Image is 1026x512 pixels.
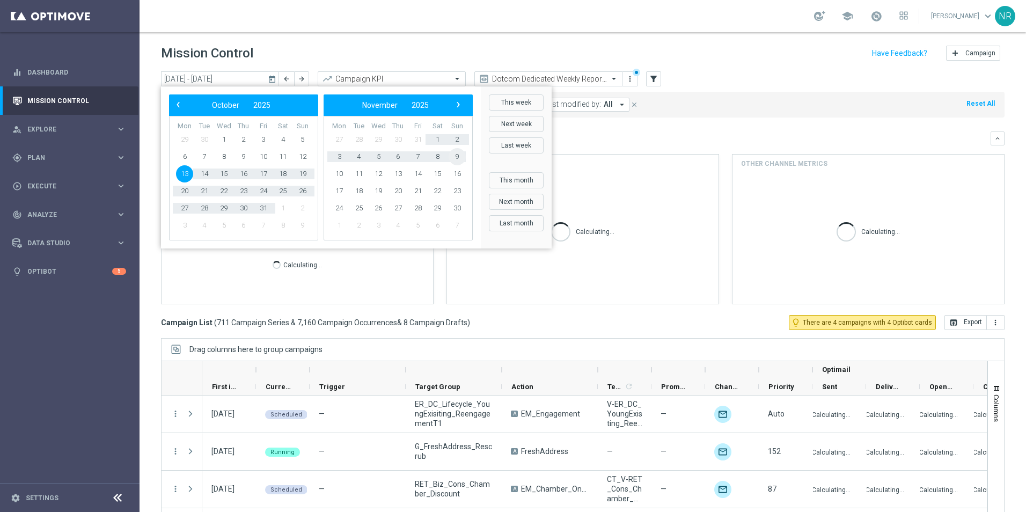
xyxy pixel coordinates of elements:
a: Optibot [27,257,112,286]
span: & [397,318,402,327]
input: Select date range [161,71,279,86]
span: 27 [331,131,348,148]
th: weekday [349,122,369,131]
span: 30 [235,200,252,217]
div: Row Groups [189,345,323,354]
div: 5 [112,268,126,275]
span: Plan [27,155,116,161]
div: Execute [12,181,116,191]
span: 5 [409,217,427,234]
i: person_search [12,125,22,134]
i: more_vert [171,409,180,419]
div: Optibot [12,257,126,286]
button: more_vert [987,315,1005,330]
button: Next month [489,194,544,210]
span: FreshAddress [521,447,568,456]
ng-select: Campaign KPI [318,71,466,86]
span: 20 [390,182,407,200]
p: Calculating... [866,484,904,494]
img: Optimail [714,406,731,423]
span: 20 [176,182,193,200]
span: EM_Chamber_Onboarding [521,484,589,494]
button: equalizer Dashboard [12,68,127,77]
i: arrow_forward [298,75,305,83]
div: person_search Explore keyboard_arrow_right [12,125,127,134]
span: CT_V-RET_Cons_Chamber_Discount Confirmation [607,474,642,503]
th: weekday [292,122,312,131]
span: A [511,411,518,417]
i: more_vert [171,447,180,456]
span: 24 [255,182,272,200]
button: track_changes Analyze keyboard_arrow_right [12,210,127,219]
span: 4 [390,217,407,234]
span: 21 [409,182,427,200]
span: 711 Campaign Series & 7,160 Campaign Occurrences [217,318,397,327]
th: weekday [428,122,448,131]
span: 8 [429,148,446,165]
span: All [604,100,613,109]
p: Calculating... [861,226,900,236]
th: weekday [329,122,349,131]
div: Mission Control [12,86,126,115]
i: keyboard_arrow_down [994,135,1001,142]
span: Current Status [266,383,291,391]
div: Explore [12,125,116,134]
i: more_vert [626,75,634,83]
colored-tag: Scheduled [265,484,307,494]
button: 2025 [246,98,277,112]
p: Calculating... [866,447,904,457]
span: 19 [370,182,387,200]
span: RET_Biz_Cons_Chamber_Discount [415,479,493,499]
span: 23 [449,182,466,200]
span: — [319,485,325,493]
span: 87 [768,485,776,493]
bs-datepicker-navigation-view: ​ ​ ​ [326,98,465,112]
span: 7 [449,217,466,234]
div: There are unsaved changes [633,69,640,76]
button: lightbulb Optibot 5 [12,267,127,276]
div: Dashboard [12,58,126,86]
button: › [451,98,465,112]
i: filter_alt [649,74,658,84]
i: keyboard_arrow_right [116,152,126,163]
h1: Mission Control [161,46,253,61]
div: NR [995,6,1015,26]
span: — [607,447,613,456]
span: Trigger [319,383,345,391]
span: 4 [350,148,368,165]
span: 10 [255,148,272,165]
span: 5 [294,131,311,148]
span: 17 [331,182,348,200]
span: 29 [429,200,446,217]
span: 17 [255,165,272,182]
span: Execute [27,183,116,189]
button: Data Studio keyboard_arrow_right [12,239,127,247]
span: Auto [768,409,785,418]
span: 26 [294,182,311,200]
button: 2025 [405,98,436,112]
span: 16 [449,165,466,182]
i: lightbulb_outline [791,318,801,327]
button: October [205,98,246,112]
button: close [629,99,639,111]
a: Dashboard [27,58,126,86]
span: 6 [429,217,446,234]
span: 24 [331,200,348,217]
span: 13 [390,165,407,182]
button: Mission Control [12,97,127,105]
i: keyboard_arrow_right [116,181,126,191]
span: 4 [196,217,213,234]
span: 10 [331,165,348,182]
i: more_vert [991,318,1000,327]
p: Calculating... [576,226,614,236]
span: 3 [176,217,193,234]
span: school [841,10,853,22]
i: keyboard_arrow_right [116,238,126,248]
div: Press SPACE to select this row. [162,471,202,508]
div: 01 Oct 2025, Wednesday [211,409,234,419]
